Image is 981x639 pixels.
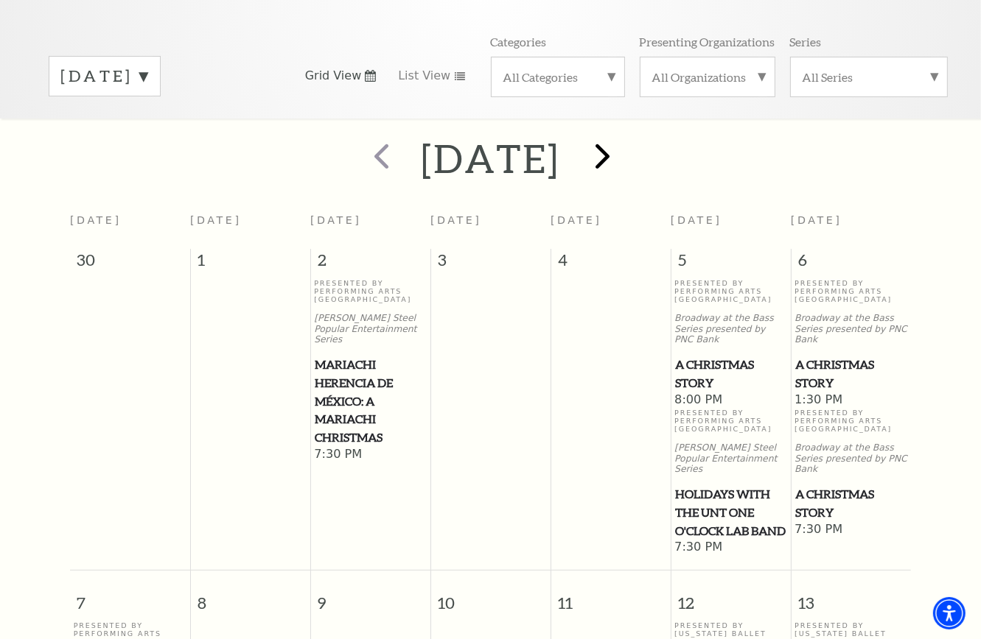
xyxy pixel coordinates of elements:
[491,34,547,49] p: Categories
[795,356,907,392] a: A Christmas Story
[671,571,791,621] span: 12
[674,540,787,556] span: 7:30 PM
[795,485,907,521] a: A Christmas Story
[551,214,602,226] span: [DATE]
[640,34,775,49] p: Presenting Organizations
[675,356,786,392] span: A Christmas Story
[70,571,190,621] span: 7
[314,279,427,304] p: Presented By Performing Arts [GEOGRAPHIC_DATA]
[305,68,362,84] span: Grid View
[674,409,787,434] p: Presented By Performing Arts [GEOGRAPHIC_DATA]
[790,34,822,49] p: Series
[792,571,912,621] span: 13
[671,249,791,278] span: 5
[574,133,628,185] button: next
[551,571,671,621] span: 11
[795,392,907,409] span: 1:30 PM
[314,447,427,463] span: 7:30 PM
[61,65,148,88] label: [DATE]
[310,214,362,226] span: [DATE]
[431,249,551,278] span: 3
[311,249,430,278] span: 2
[674,356,787,392] a: A Christmas Story
[795,409,907,434] p: Presented By Performing Arts [GEOGRAPHIC_DATA]
[315,356,426,447] span: Mariachi Herencia de México: A Mariachi Christmas
[314,313,427,345] p: [PERSON_NAME] Steel Popular Entertainment Series
[795,279,907,304] p: Presented By Performing Arts [GEOGRAPHIC_DATA]
[671,214,722,226] span: [DATE]
[795,522,907,538] span: 7:30 PM
[674,279,787,304] p: Presented By Performing Arts [GEOGRAPHIC_DATA]
[503,69,612,85] label: All Categories
[551,249,671,278] span: 4
[431,571,551,621] span: 10
[652,69,763,85] label: All Organizations
[191,249,310,278] span: 1
[795,356,907,392] span: A Christmas Story
[791,214,842,226] span: [DATE]
[795,442,907,475] p: Broadway at the Bass Series presented by PNC Bank
[674,313,787,345] p: Broadway at the Bass Series presented by PNC Bank
[675,485,786,540] span: Holidays with the UNT One O'Clock Lab Band
[674,442,787,475] p: [PERSON_NAME] Steel Popular Entertainment Series
[353,133,407,185] button: prev
[933,597,966,629] div: Accessibility Menu
[674,485,787,540] a: Holidays with the UNT One O'Clock Lab Band
[803,69,935,85] label: All Series
[795,313,907,345] p: Broadway at the Bass Series presented by PNC Bank
[674,392,787,409] span: 8:00 PM
[795,485,907,521] span: A Christmas Story
[398,68,450,84] span: List View
[314,356,427,447] a: Mariachi Herencia de México: A Mariachi Christmas
[70,249,190,278] span: 30
[430,214,482,226] span: [DATE]
[190,214,242,226] span: [DATE]
[792,249,912,278] span: 6
[421,135,560,182] h2: [DATE]
[70,214,122,226] span: [DATE]
[191,571,310,621] span: 8
[311,571,430,621] span: 9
